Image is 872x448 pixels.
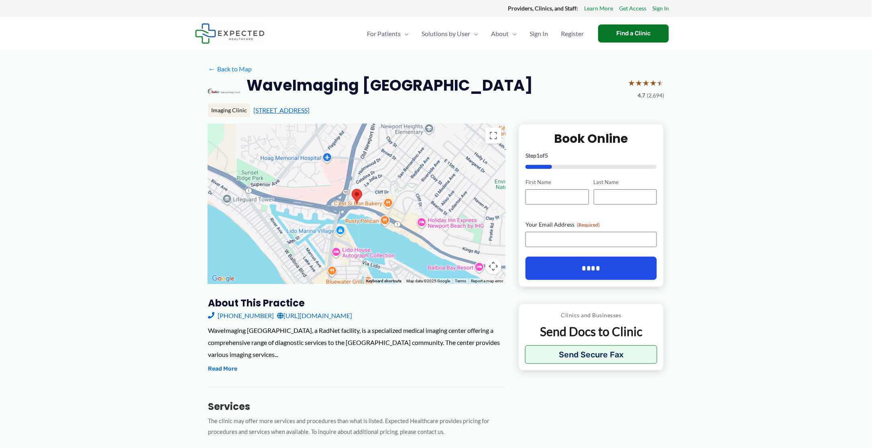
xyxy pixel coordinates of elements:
h3: About this practice [208,297,505,309]
button: Map camera controls [485,258,501,274]
span: For Patients [367,20,401,48]
div: Imaging Clinic [208,103,250,117]
span: Menu Toggle [401,20,409,48]
a: [PHONE_NUMBER] [208,310,274,322]
span: ★ [657,75,664,90]
span: Map data ©2025 Google [406,279,450,283]
a: Get Access [619,3,646,14]
h2: Book Online [526,131,657,146]
a: ←Back to Map [208,63,252,75]
strong: Providers, Clinics, and Staff: [508,5,578,12]
div: WaveImaging [GEOGRAPHIC_DATA], a RadNet facility, is a specialized medical imaging center offerin... [208,324,505,360]
nav: Primary Site Navigation [361,20,590,48]
span: (Required) [577,222,600,228]
p: Clinics and Businesses [525,310,657,320]
h2: WaveImaging [GEOGRAPHIC_DATA] [247,75,533,95]
a: [URL][DOMAIN_NAME] [277,310,352,322]
button: Send Secure Fax [525,345,657,364]
span: Menu Toggle [470,20,478,48]
label: Last Name [594,178,657,186]
a: Learn More [584,3,613,14]
p: Send Docs to Clinic [525,324,657,339]
span: 4.7 [638,90,645,101]
label: First Name [526,178,589,186]
h3: Services [208,400,505,413]
a: For PatientsMenu Toggle [361,20,415,48]
span: Solutions by User [422,20,470,48]
a: Sign In [652,3,669,14]
a: Report a map error [471,279,503,283]
p: The clinic may offer more services and procedures than what is listed. Expected Healthcare provid... [208,416,505,438]
a: Terms [455,279,466,283]
span: About [491,20,509,48]
img: Google [210,274,236,284]
a: [STREET_ADDRESS] [253,106,310,114]
a: Solutions by UserMenu Toggle [415,20,485,48]
button: Toggle fullscreen view [485,128,501,144]
img: Expected Healthcare Logo - side, dark font, small [195,23,265,44]
span: ★ [650,75,657,90]
p: Step of [526,153,657,158]
a: Open this area in Google Maps (opens a new window) [210,274,236,284]
span: Register [561,20,584,48]
a: Register [554,20,590,48]
label: Your Email Address [526,221,657,229]
a: AboutMenu Toggle [485,20,523,48]
a: Find a Clinic [598,24,669,43]
span: Menu Toggle [509,20,517,48]
span: ← [208,65,216,73]
button: Read More [208,364,237,374]
span: ★ [628,75,635,90]
span: 5 [545,152,548,159]
span: ★ [642,75,650,90]
span: 1 [536,152,540,159]
button: Keyboard shortcuts [366,278,401,284]
a: Sign In [523,20,554,48]
span: ★ [635,75,642,90]
span: Sign In [530,20,548,48]
span: (2,694) [647,90,664,101]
